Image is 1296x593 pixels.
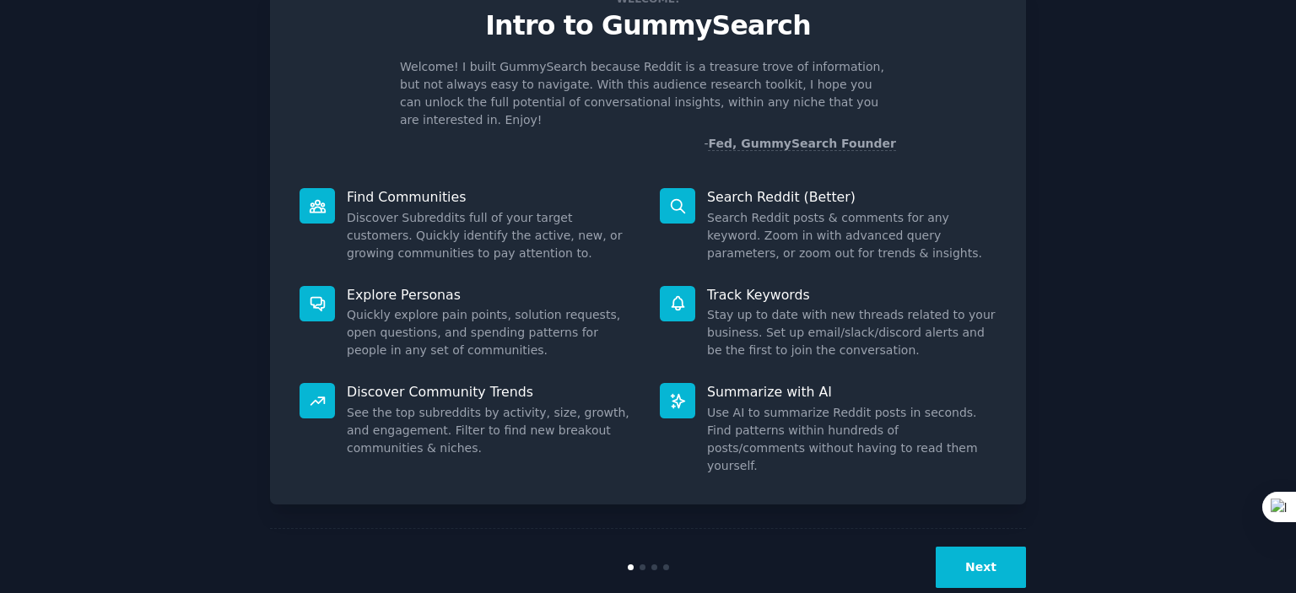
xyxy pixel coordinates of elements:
dd: See the top subreddits by activity, size, growth, and engagement. Filter to find new breakout com... [347,404,636,457]
dd: Use AI to summarize Reddit posts in seconds. Find patterns within hundreds of posts/comments with... [707,404,996,475]
dd: Search Reddit posts & comments for any keyword. Zoom in with advanced query parameters, or zoom o... [707,209,996,262]
p: Discover Community Trends [347,383,636,401]
dd: Discover Subreddits full of your target customers. Quickly identify the active, new, or growing c... [347,209,636,262]
dd: Quickly explore pain points, solution requests, open questions, and spending patterns for people ... [347,306,636,359]
p: Summarize with AI [707,383,996,401]
p: Welcome! I built GummySearch because Reddit is a treasure trove of information, but not always ea... [400,58,896,129]
p: Find Communities [347,188,636,206]
dd: Stay up to date with new threads related to your business. Set up email/slack/discord alerts and ... [707,306,996,359]
p: Intro to GummySearch [288,11,1008,40]
p: Search Reddit (Better) [707,188,996,206]
div: - [704,135,896,153]
a: Fed, GummySearch Founder [708,137,896,151]
button: Next [936,547,1026,588]
p: Explore Personas [347,286,636,304]
p: Track Keywords [707,286,996,304]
